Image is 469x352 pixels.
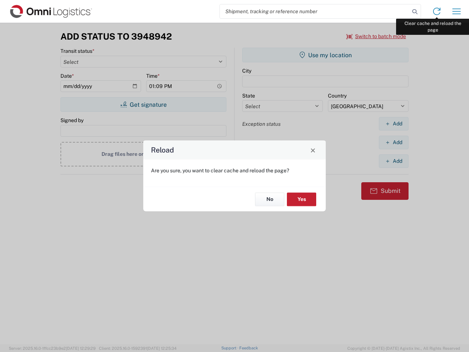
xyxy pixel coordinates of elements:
input: Shipment, tracking or reference number [220,4,410,18]
button: Close [308,145,318,155]
button: Yes [287,192,316,206]
p: Are you sure, you want to clear cache and reload the page? [151,167,318,174]
button: No [255,192,284,206]
h4: Reload [151,145,174,155]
